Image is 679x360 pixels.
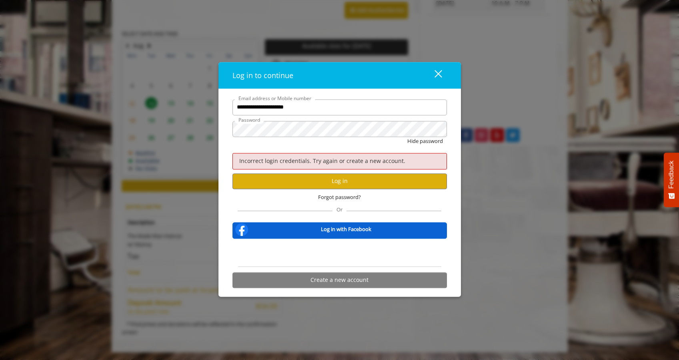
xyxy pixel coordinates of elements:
label: Email address or Mobile number [234,95,315,102]
button: Hide password [407,137,443,145]
span: Log in to continue [232,70,293,80]
b: Log in with Facebook [321,225,371,234]
span: Or [332,206,347,213]
span: Forgot password? [318,193,361,201]
iframe: Sign in with Google Button [295,244,384,261]
button: close dialog [420,67,447,84]
input: Email address or Mobile number [232,99,447,115]
button: Feedback - Show survey [664,153,679,207]
img: facebook-logo [234,221,250,237]
button: Create a new account [232,272,447,288]
input: Password [232,121,447,137]
label: Password [234,116,264,124]
span: Feedback [668,161,675,189]
span: Incorrect login credentials. Try again or create a new account. [239,157,405,165]
button: Log in [232,173,447,189]
div: close dialog [425,69,441,81]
